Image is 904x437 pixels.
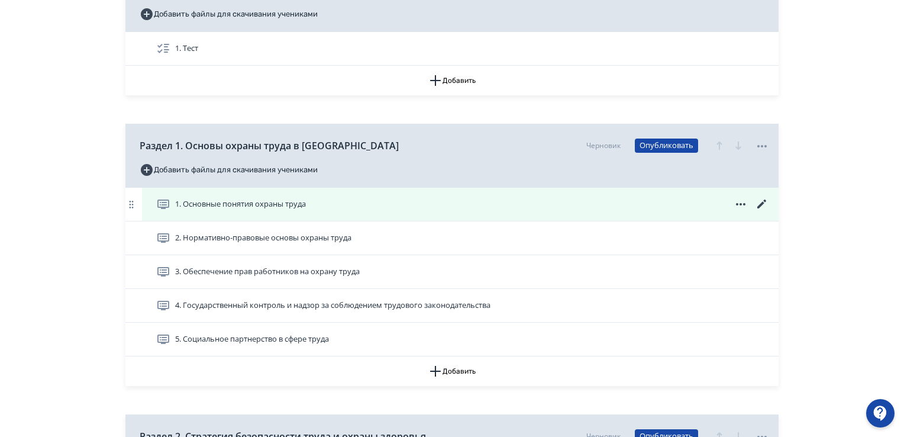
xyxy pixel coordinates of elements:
[125,188,779,221] div: 1. Основные понятия охраны труда
[125,356,779,386] button: Добавить
[140,5,318,24] button: Добавить файлы для скачивания учениками
[175,43,198,54] span: 1. Тест
[125,32,779,66] div: 1. Тест
[175,333,329,345] span: 5. Социальное партнерство в сфере труда
[125,66,779,95] button: Добавить
[125,255,779,289] div: 3. Обеспечение прав работников на охрану труда
[175,266,360,278] span: 3. Обеспечение прав работников на охрану труда
[140,139,399,153] span: Раздел 1. Основы охраны труда в [GEOGRAPHIC_DATA]
[175,198,306,210] span: 1. Основные понятия охраны труда
[125,221,779,255] div: 2. Нормативно-правовые основы охраны труда
[175,232,351,244] span: 2. Нормативно-правовые основы охраны труда
[125,323,779,356] div: 5. Социальное партнерство в сфере труда
[125,289,779,323] div: 4. Государственный контроль и надзор за соблюдением трудового законодательства
[175,300,490,311] span: 4. Государственный контроль и надзор за соблюдением трудового законодательства
[140,160,318,179] button: Добавить файлы для скачивания учениками
[586,140,621,151] div: Черновик
[635,139,698,153] button: Опубликовать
